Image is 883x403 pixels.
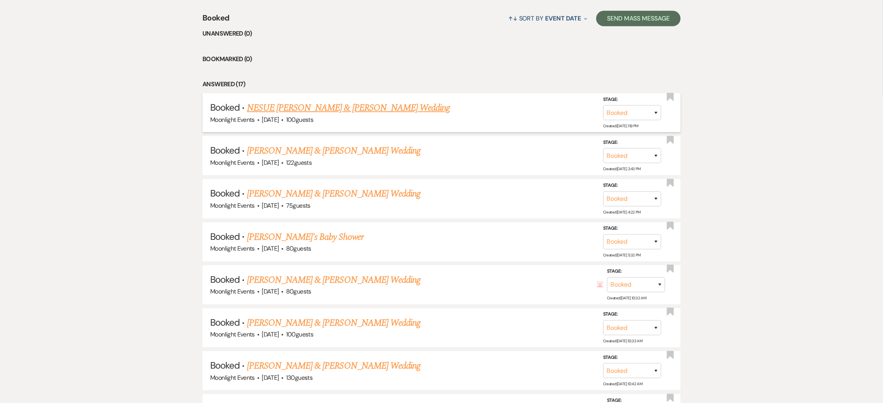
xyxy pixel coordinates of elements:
[202,29,681,39] li: Unanswered (0)
[202,79,681,89] li: Answered (17)
[603,181,661,190] label: Stage:
[603,381,642,386] span: Created: [DATE] 10:42 AM
[247,144,420,158] a: [PERSON_NAME] & [PERSON_NAME] Wedding
[286,374,312,382] span: 130 guests
[262,116,279,124] span: [DATE]
[210,244,255,253] span: Moonlight Events
[210,116,255,124] span: Moonlight Events
[603,209,641,214] span: Created: [DATE] 4:22 PM
[603,166,641,171] span: Created: [DATE] 2:43 PM
[210,287,255,295] span: Moonlight Events
[247,230,363,244] a: [PERSON_NAME]'s Baby Shower
[210,374,255,382] span: Moonlight Events
[596,11,681,26] button: Send Mass Message
[262,201,279,210] span: [DATE]
[210,159,255,167] span: Moonlight Events
[603,353,661,362] label: Stage:
[210,359,240,371] span: Booked
[286,330,313,338] span: 100 guests
[607,295,646,301] span: Created: [DATE] 10:32 AM
[603,253,641,258] span: Created: [DATE] 5:32 PM
[603,338,642,343] span: Created: [DATE] 10:33 AM
[603,123,638,128] span: Created: [DATE] 1:19 PM
[202,54,681,64] li: Bookmarked (0)
[210,330,255,338] span: Moonlight Events
[603,138,661,147] label: Stage:
[262,374,279,382] span: [DATE]
[210,231,240,242] span: Booked
[247,359,420,373] a: [PERSON_NAME] & [PERSON_NAME] Wedding
[247,273,420,287] a: [PERSON_NAME] & [PERSON_NAME] Wedding
[262,287,279,295] span: [DATE]
[505,8,590,29] button: Sort By Event Date
[202,12,229,29] span: Booked
[508,14,518,22] span: ↑↓
[286,244,311,253] span: 80 guests
[603,95,661,104] label: Stage:
[210,144,240,156] span: Booked
[262,159,279,167] span: [DATE]
[262,244,279,253] span: [DATE]
[210,316,240,328] span: Booked
[286,116,313,124] span: 100 guests
[247,101,450,115] a: NESUE [PERSON_NAME] & [PERSON_NAME] Wedding
[603,310,661,319] label: Stage:
[210,101,240,113] span: Booked
[603,224,661,233] label: Stage:
[210,273,240,285] span: Booked
[262,330,279,338] span: [DATE]
[545,14,581,22] span: Event Date
[286,201,310,210] span: 75 guests
[247,316,420,330] a: [PERSON_NAME] & [PERSON_NAME] Wedding
[210,201,255,210] span: Moonlight Events
[286,159,312,167] span: 122 guests
[247,187,420,201] a: [PERSON_NAME] & [PERSON_NAME] Wedding
[286,287,311,295] span: 80 guests
[607,267,665,276] label: Stage:
[210,187,240,199] span: Booked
